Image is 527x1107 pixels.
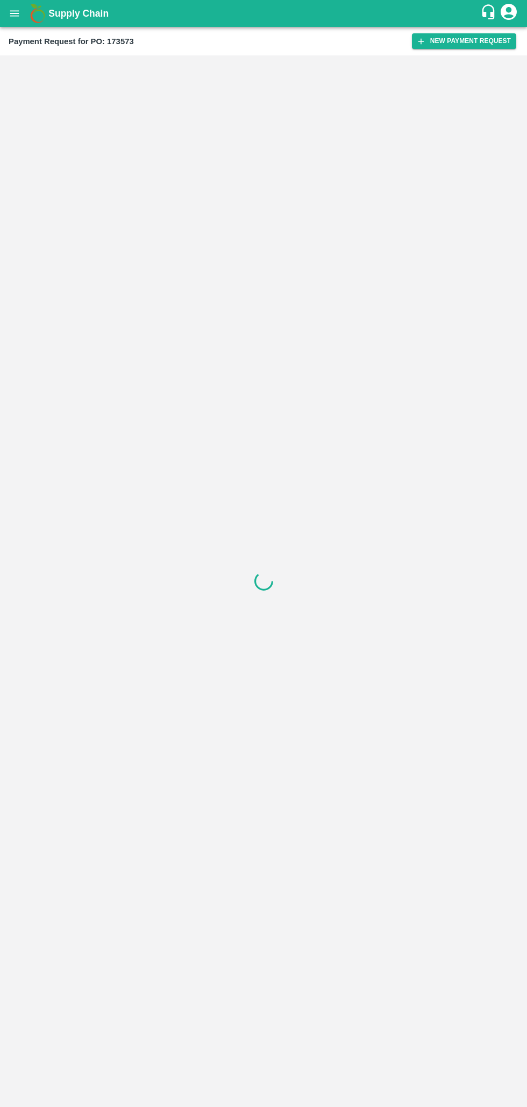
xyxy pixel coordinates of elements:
[48,6,480,21] a: Supply Chain
[2,1,27,26] button: open drawer
[480,4,499,23] div: customer-support
[9,37,134,46] b: Payment Request for PO: 173573
[412,33,516,49] button: New Payment Request
[48,8,109,19] b: Supply Chain
[499,2,518,25] div: account of current user
[27,3,48,24] img: logo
